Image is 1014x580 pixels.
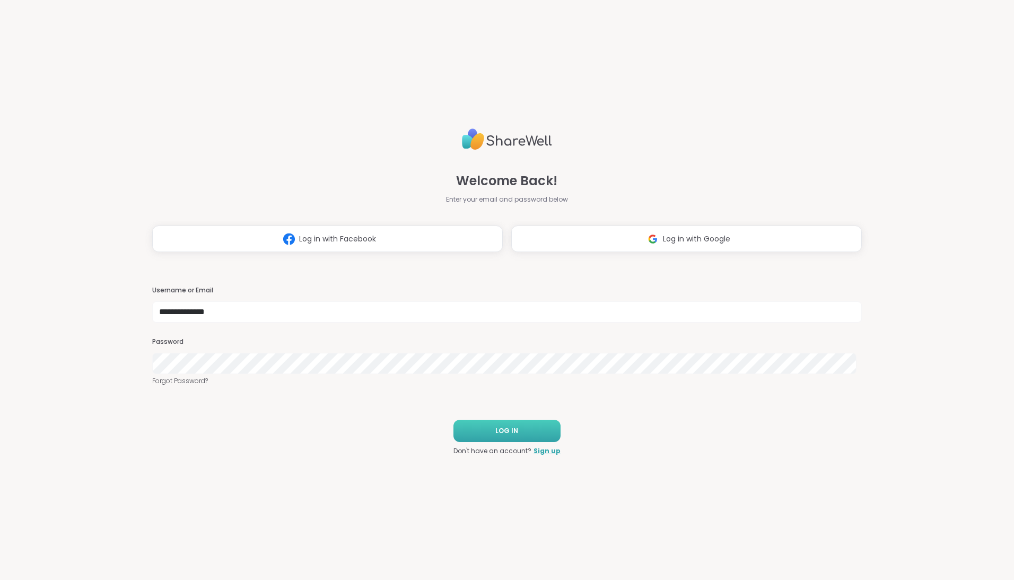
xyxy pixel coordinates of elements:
img: ShareWell Logo [462,124,552,154]
img: ShareWell Logomark [643,229,663,249]
button: Log in with Facebook [152,226,503,252]
button: Log in with Google [511,226,862,252]
h3: Username or Email [152,286,862,295]
img: ShareWell Logomark [279,229,299,249]
span: Welcome Back! [456,171,557,191]
span: LOG IN [495,426,518,436]
span: Log in with Google [663,233,730,245]
h3: Password [152,337,862,347]
span: Don't have an account? [453,446,531,456]
a: Forgot Password? [152,376,862,386]
span: Enter your email and password below [446,195,568,204]
button: LOG IN [453,420,561,442]
span: Log in with Facebook [299,233,376,245]
a: Sign up [534,446,561,456]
